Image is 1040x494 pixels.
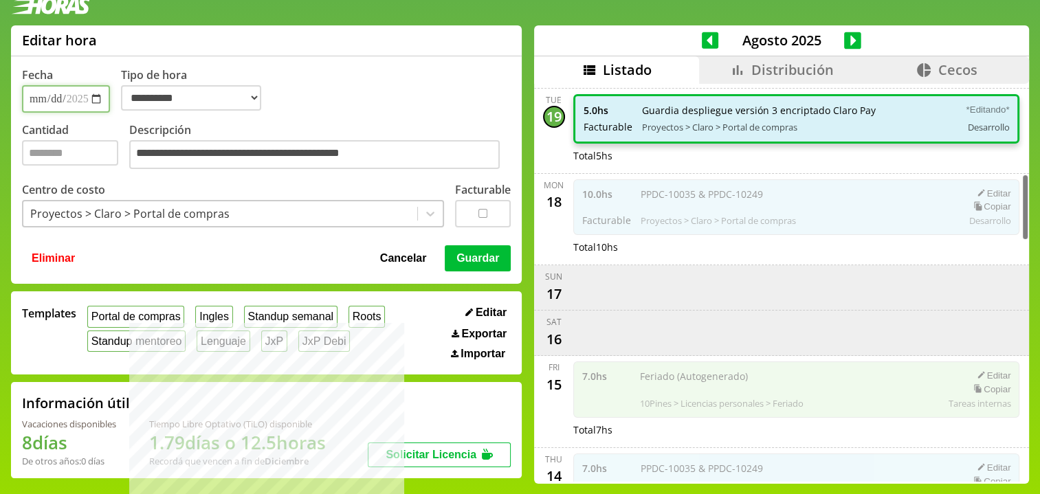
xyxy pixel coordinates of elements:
label: Cantidad [22,122,129,172]
div: 15 [543,373,565,395]
label: Centro de costo [22,182,105,197]
h1: 8 días [22,430,116,455]
div: 14 [543,465,565,487]
span: Exportar [461,328,507,340]
div: Thu [545,453,562,465]
label: Fecha [22,67,53,82]
button: JxP Debi [298,330,350,352]
button: Ingles [195,306,232,327]
div: Total 7 hs [573,423,1020,436]
b: Diciembre [265,455,309,467]
div: Tue [546,94,562,106]
span: Cecos [938,60,977,79]
div: Proyectos > Claro > Portal de compras [30,206,230,221]
div: 17 [543,282,565,304]
h2: Información útil [22,394,130,412]
h1: Editar hora [22,31,97,49]
button: Lenguaje [197,330,250,352]
button: JxP [261,330,287,352]
button: Roots [348,306,385,327]
label: Descripción [129,122,511,172]
button: Standup mentoreo [87,330,186,352]
div: Sat [546,316,562,328]
button: Editar [461,306,511,319]
div: 19 [543,106,565,128]
label: Tipo de hora [121,67,272,113]
div: Tiempo Libre Optativo (TiLO) disponible [149,418,326,430]
button: Portal de compras [87,306,184,327]
label: Facturable [455,182,511,197]
span: Agosto 2025 [718,31,844,49]
h1: 1.79 días o 12.5 horas [149,430,326,455]
div: Fri [549,361,560,373]
button: Standup semanal [244,306,338,327]
span: Listado [603,60,652,79]
span: Distribución [751,60,834,79]
button: Eliminar [27,245,79,271]
input: Cantidad [22,140,118,166]
span: Solicitar Licencia [386,449,476,460]
div: scrollable content [534,84,1029,482]
button: Solicitar Licencia [368,442,511,467]
button: Cancelar [376,245,431,271]
div: De otros años: 0 días [22,455,116,467]
textarea: Descripción [129,140,500,169]
div: Vacaciones disponibles [22,418,116,430]
span: Importar [461,348,505,360]
div: Sun [545,271,562,282]
div: Total 10 hs [573,240,1020,254]
div: 16 [543,328,565,350]
button: Exportar [447,327,511,341]
span: Templates [22,306,76,321]
div: Recordá que vencen a fin de [149,455,326,467]
span: Editar [476,306,507,319]
div: Mon [544,179,564,191]
div: 18 [543,191,565,213]
button: Guardar [445,245,511,271]
select: Tipo de hora [121,85,261,111]
div: Total 5 hs [573,149,1020,162]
